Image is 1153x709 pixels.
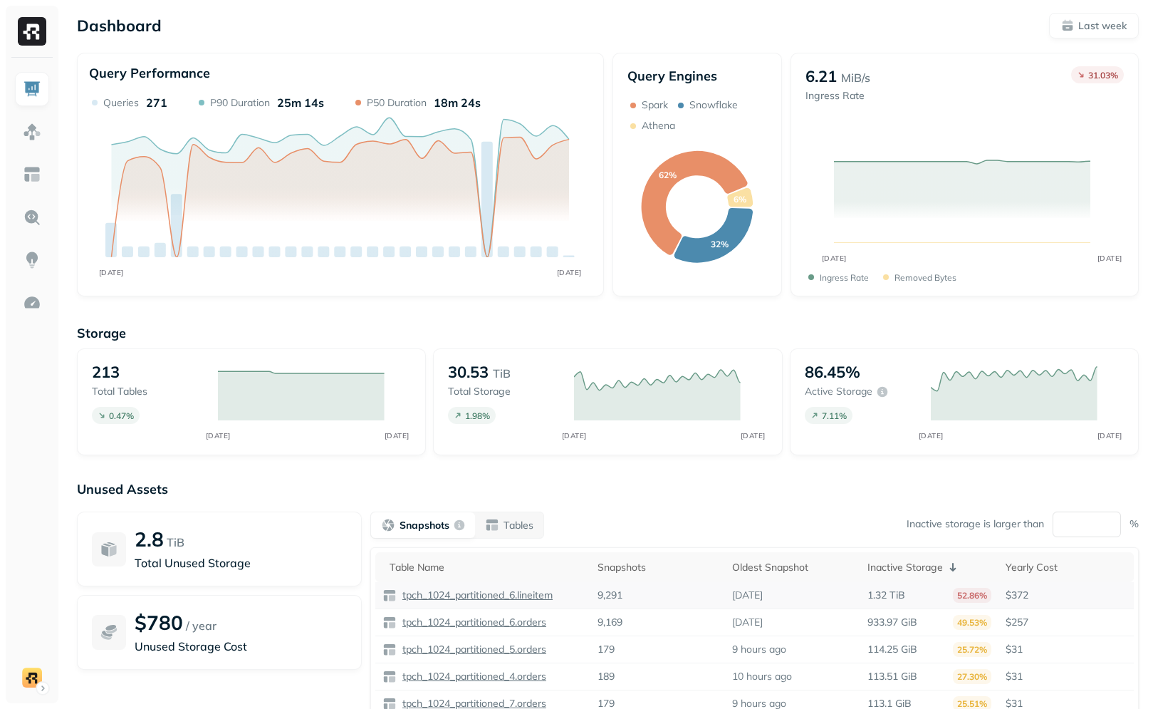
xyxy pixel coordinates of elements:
[23,80,41,98] img: Dashboard
[277,95,324,110] p: 25m 14s
[627,68,768,84] p: Query Engines
[1088,70,1118,81] p: 31.03 %
[1097,431,1122,440] tspan: [DATE]
[642,98,668,112] p: Spark
[732,616,763,629] p: [DATE]
[135,638,347,655] p: Unused Storage Cost
[493,365,511,382] p: TiB
[89,65,210,81] p: Query Performance
[400,643,546,656] p: tpch_1024_partitioned_5.orders
[205,431,230,440] tspan: [DATE]
[77,325,1139,341] p: Storage
[741,431,766,440] tspan: [DATE]
[22,668,42,688] img: demo
[146,95,167,110] p: 271
[598,670,615,683] p: 189
[953,669,991,684] p: 27.30%
[907,517,1044,531] p: Inactive storage is larger than
[732,561,853,574] div: Oldest Snapshot
[1049,13,1139,38] button: Last week
[732,670,792,683] p: 10 hours ago
[465,410,490,421] p: 1.98 %
[1006,561,1127,574] div: Yearly Cost
[689,98,738,112] p: Snowflake
[805,362,860,382] p: 86.45%
[642,119,675,133] p: Athena
[400,670,546,683] p: tpch_1024_partitioned_4.orders
[382,670,397,684] img: table
[434,95,481,110] p: 18m 24s
[186,617,216,634] p: / year
[732,589,763,602] p: [DATE]
[382,643,397,657] img: table
[23,123,41,141] img: Assets
[557,268,582,276] tspan: [DATE]
[918,431,943,440] tspan: [DATE]
[77,16,162,36] p: Dashboard
[23,165,41,184] img: Asset Explorer
[400,519,449,532] p: Snapshots
[598,589,622,602] p: 9,291
[953,615,991,630] p: 49.53%
[805,385,872,398] p: Active storage
[400,589,553,602] p: tpch_1024_partitioned_6.lineitem
[867,643,917,656] p: 114.25 GiB
[397,616,546,629] a: tpch_1024_partitioned_6.orders
[448,385,560,398] p: Total storage
[867,589,905,602] p: 1.32 TiB
[734,194,746,205] text: 6%
[598,561,719,574] div: Snapshots
[109,410,134,421] p: 0.47 %
[23,208,41,227] img: Query Explorer
[1129,517,1139,531] p: %
[382,589,397,603] img: table
[400,616,546,629] p: tpch_1024_partitioned_6.orders
[822,410,847,421] p: 7.11 %
[92,362,120,382] p: 213
[953,588,991,603] p: 52.86%
[1006,589,1127,602] p: $372
[384,431,409,440] tspan: [DATE]
[448,362,489,382] p: 30.53
[953,642,991,657] p: 25.72%
[23,251,41,269] img: Insights
[805,89,870,103] p: Ingress Rate
[867,670,917,683] p: 113.51 GiB
[18,17,46,46] img: Ryft
[103,96,139,110] p: Queries
[867,616,917,629] p: 933.97 GiB
[99,268,124,276] tspan: [DATE]
[867,561,943,574] p: Inactive Storage
[894,272,956,283] p: Removed bytes
[135,554,347,571] p: Total Unused Storage
[135,610,183,635] p: $780
[805,66,837,86] p: 6.21
[23,294,41,312] img: Optimization
[135,527,164,552] p: 2.8
[1006,643,1127,656] p: $31
[841,69,870,86] p: MiB/s
[77,481,1139,497] p: Unused Assets
[711,239,729,250] text: 32%
[210,96,270,110] p: P90 Duration
[562,431,587,440] tspan: [DATE]
[732,643,786,656] p: 9 hours ago
[92,385,204,398] p: Total tables
[367,96,427,110] p: P50 Duration
[659,170,677,180] text: 62%
[1078,19,1127,33] p: Last week
[598,616,622,629] p: 9,169
[822,254,847,263] tspan: [DATE]
[167,534,184,551] p: TiB
[504,519,533,532] p: Tables
[397,643,546,656] a: tpch_1024_partitioned_5.orders
[820,272,869,283] p: Ingress Rate
[1006,616,1127,629] p: $257
[1097,254,1122,263] tspan: [DATE]
[598,643,615,656] p: 179
[390,561,583,574] div: Table Name
[382,616,397,630] img: table
[397,670,546,683] a: tpch_1024_partitioned_4.orders
[1006,670,1127,683] p: $31
[397,589,553,602] a: tpch_1024_partitioned_6.lineitem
